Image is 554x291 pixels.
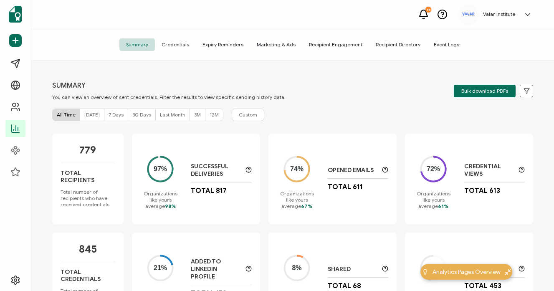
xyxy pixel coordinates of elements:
p: Organizations like yours average [413,190,454,209]
span: Credentials [155,38,196,51]
span: Analytics Pages Overview [433,268,501,276]
p: Opened Emails [328,167,378,174]
img: minimize-icon.svg [505,269,511,275]
span: Last Month [160,111,185,118]
span: Custom [239,111,257,119]
iframe: Chat Widget [512,251,554,291]
span: [DATE] [84,111,100,118]
span: 3M [194,111,201,118]
p: 779 [79,144,96,157]
p: Total 613 [464,187,500,195]
p: Total Recipients [61,170,115,184]
span: Expiry Reminders [196,38,250,51]
img: 9d7cedca-7689-4f57-a5df-1b05e96c1e61.svg [462,13,475,16]
p: Total 453 [464,282,501,290]
p: You can view an overview of sent credentials. Filter the results to view specific sending history... [52,94,286,100]
span: Summary [119,38,155,51]
p: Total Credentials [61,268,115,283]
span: Bulk download PDFs [461,89,508,94]
p: Total 611 [328,183,363,191]
p: Shared [328,266,378,273]
p: 845 [79,243,97,256]
span: Recipient Directory [369,38,427,51]
span: 30 Days [132,111,151,118]
span: 12M [210,111,219,118]
h5: Valar Institute [483,11,515,17]
p: Total number of recipients who have received credentials. [61,189,115,207]
span: 98% [165,203,176,209]
button: Bulk download PDFs [454,85,516,97]
span: 67% [301,203,312,209]
p: Organizations like yours average [277,190,317,209]
span: Recipient Engagement [302,38,369,51]
p: Successful Deliveries [191,163,241,178]
p: SUMMARY [52,81,286,90]
span: All Time [57,111,76,118]
span: Event Logs [427,38,466,51]
img: sertifier-logomark-colored.svg [9,6,22,23]
p: Credential Views [464,163,514,178]
p: Total 817 [191,187,227,195]
div: 18 [425,7,431,13]
span: 7 Days [109,111,124,118]
p: Total 68 [328,282,361,290]
button: Custom [232,109,264,121]
p: Organizations like yours average [140,190,181,209]
span: Marketing & Ads [250,38,302,51]
span: 61% [438,203,448,209]
p: Added to LinkedIn Profile [191,258,241,281]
